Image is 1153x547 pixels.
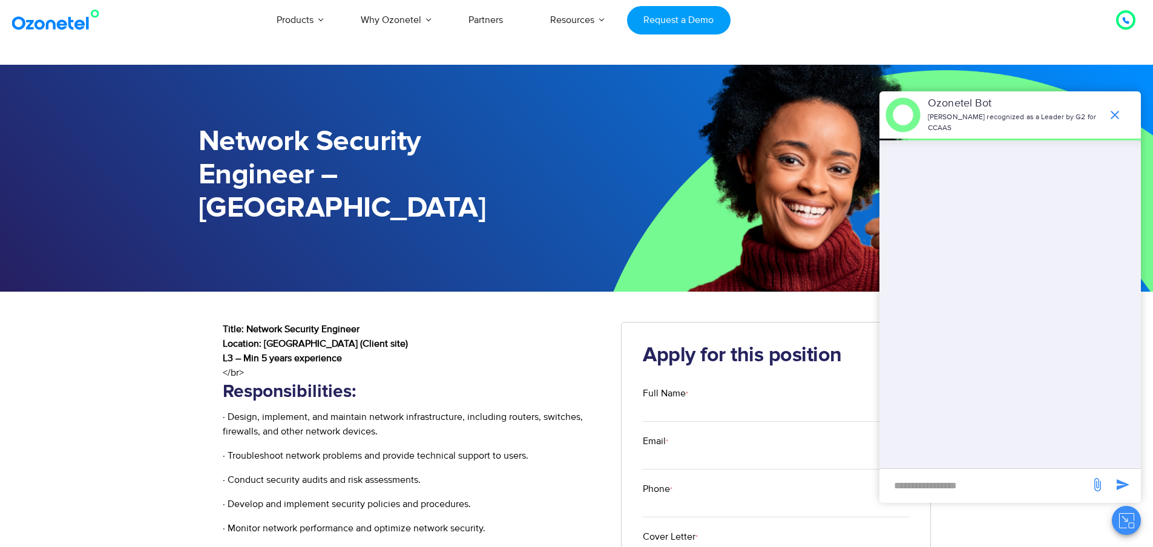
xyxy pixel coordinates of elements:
[223,323,360,335] b: Title: Network Security Engineer
[223,521,603,536] p: · Monitor network performance and optimize network security.
[627,6,731,34] a: Request a Demo
[643,482,909,496] label: Phone
[223,497,603,511] p: · Develop and implement security policies and procedures.
[928,96,1102,112] p: Ozonetel Bot
[1085,473,1109,497] span: send message
[223,382,356,401] b: Responsibilities:
[885,475,1084,497] div: new-msg-input
[223,410,603,439] p: · Design, implement, and maintain network infrastructure, including routers, switches, firewalls,...
[643,529,909,544] label: Cover Letter
[1112,506,1141,535] button: Close chat
[1103,103,1127,127] span: end chat or minimize
[223,352,342,364] b: L3 – Min 5 years experience
[885,97,921,133] img: header
[223,338,408,350] b: Location: [GEOGRAPHIC_DATA] (Client site)
[199,125,577,225] h1: Network Security Engineer – [GEOGRAPHIC_DATA]
[223,473,603,487] p: · Conduct security audits and risk assessments.
[643,386,909,401] label: Full Name
[223,448,603,463] p: · Troubleshoot network problems and provide technical support to users.
[223,365,603,380] div: </br>
[643,344,909,368] h2: Apply for this position
[643,434,909,448] label: Email
[928,112,1102,134] p: [PERSON_NAME] recognized as a Leader by G2 for CCAAS
[1111,473,1135,497] span: send message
